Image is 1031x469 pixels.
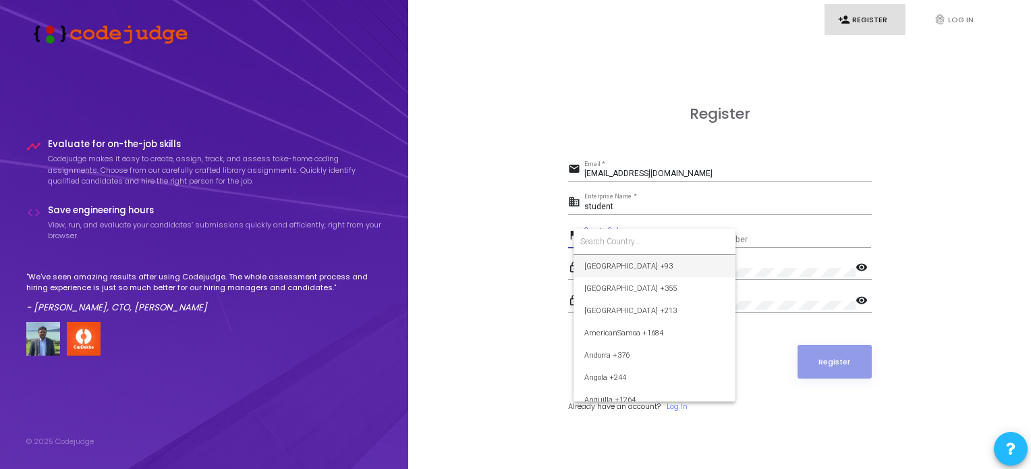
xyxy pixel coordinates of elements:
[584,322,725,344] span: AmericanSamoa +1684
[584,300,725,322] span: [GEOGRAPHIC_DATA] +213
[584,389,725,411] span: Anguilla +1264
[584,344,725,366] span: Andorra +376
[580,236,729,248] input: Search Country...
[584,366,725,389] span: Angola +244
[584,277,725,300] span: [GEOGRAPHIC_DATA] +355
[584,255,725,277] span: [GEOGRAPHIC_DATA] +93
